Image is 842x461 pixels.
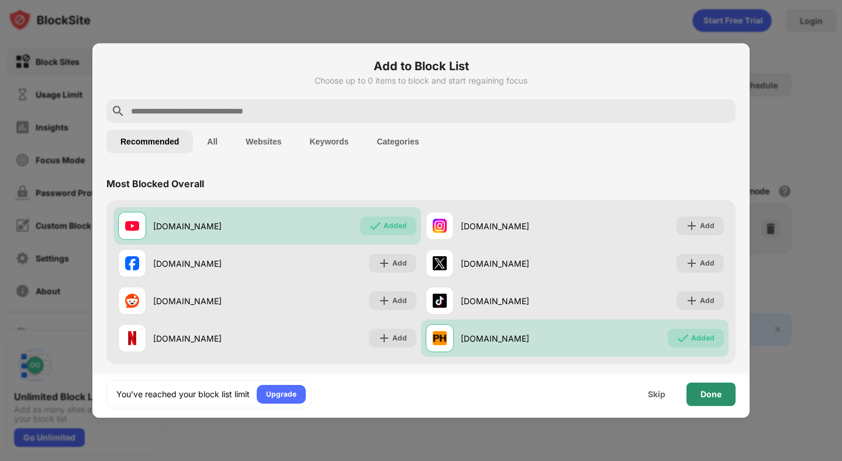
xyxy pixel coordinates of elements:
div: Skip [648,390,665,399]
img: favicons [433,331,447,345]
button: All [193,130,232,153]
div: Most Blocked Overall [106,178,204,190]
div: Add [392,257,407,269]
div: [DOMAIN_NAME] [461,295,575,307]
div: [DOMAIN_NAME] [461,257,575,270]
div: Done [700,390,722,399]
div: Add [392,332,407,344]
img: favicons [125,256,139,270]
div: [DOMAIN_NAME] [153,220,267,232]
img: favicons [125,294,139,308]
div: Added [384,220,407,232]
div: Add [392,295,407,307]
img: favicons [125,331,139,345]
img: favicons [433,219,447,233]
div: Add [700,220,715,232]
div: Add [700,295,715,307]
button: Categories [363,130,433,153]
div: [DOMAIN_NAME] [153,332,267,345]
div: [DOMAIN_NAME] [461,332,575,345]
div: Add [700,257,715,269]
img: favicons [125,219,139,233]
img: favicons [433,294,447,308]
div: [DOMAIN_NAME] [153,295,267,307]
div: You’ve reached your block list limit [116,388,250,400]
div: Upgrade [266,388,296,400]
img: favicons [433,256,447,270]
button: Keywords [295,130,363,153]
button: Websites [232,130,295,153]
div: [DOMAIN_NAME] [153,257,267,270]
div: Choose up to 0 items to block and start regaining focus [106,76,736,85]
img: search.svg [111,104,125,118]
h6: Add to Block List [106,57,736,75]
button: Recommended [106,130,193,153]
div: Added [691,332,715,344]
div: [DOMAIN_NAME] [461,220,575,232]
